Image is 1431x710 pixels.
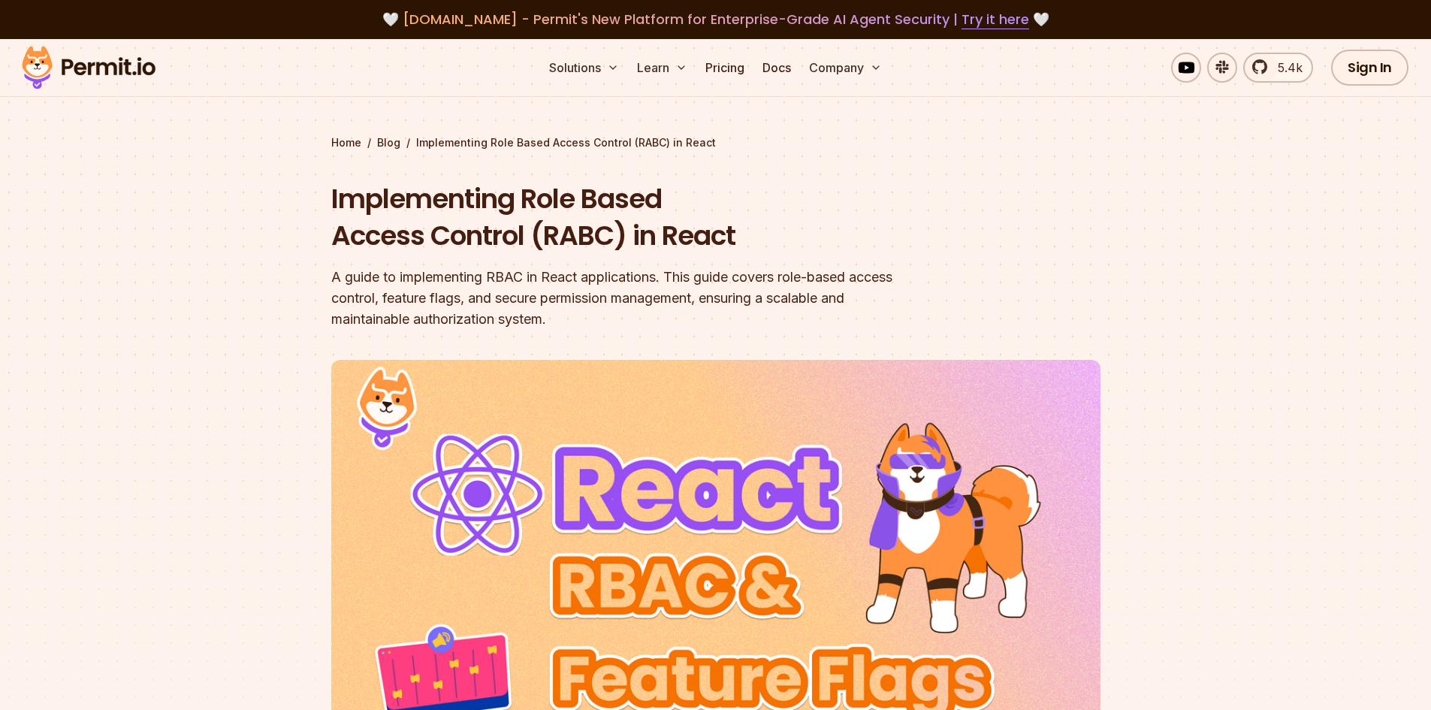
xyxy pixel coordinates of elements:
[15,42,162,93] img: Permit logo
[331,180,908,255] h1: Implementing Role Based Access Control (RABC) in React
[403,10,1029,29] span: [DOMAIN_NAME] - Permit's New Platform for Enterprise-Grade AI Agent Security |
[36,9,1395,30] div: 🤍 🤍
[962,10,1029,29] a: Try it here
[1269,59,1303,77] span: 5.4k
[1243,53,1313,83] a: 5.4k
[331,135,1100,150] div: / /
[756,53,797,83] a: Docs
[331,267,908,330] div: A guide to implementing RBAC in React applications. This guide covers role-based access control, ...
[331,135,361,150] a: Home
[543,53,625,83] button: Solutions
[377,135,400,150] a: Blog
[631,53,693,83] button: Learn
[1331,50,1408,86] a: Sign In
[803,53,888,83] button: Company
[699,53,750,83] a: Pricing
